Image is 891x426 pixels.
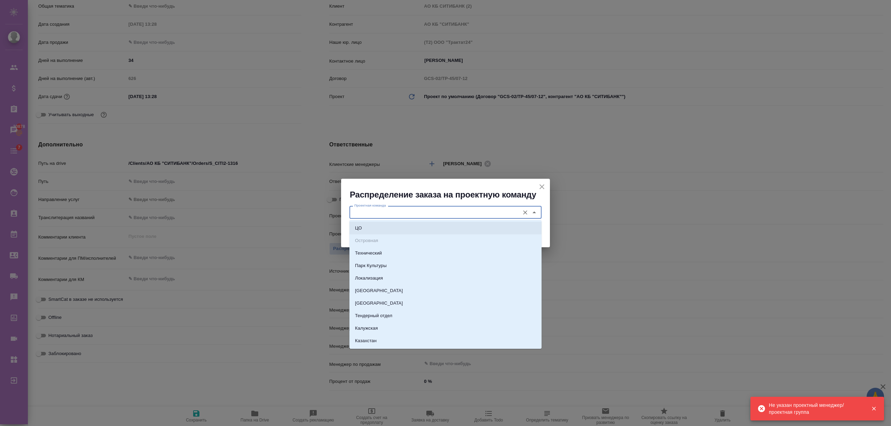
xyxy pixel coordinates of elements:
p: Казахстан [355,337,377,344]
p: Калужская [355,325,378,332]
p: [GEOGRAPHIC_DATA] [355,287,403,294]
h2: Распределение заказа на проектную команду [350,189,550,200]
button: close [537,182,547,192]
button: Закрыть [867,405,881,412]
p: ЦО [355,225,362,232]
p: [GEOGRAPHIC_DATA] [355,300,403,307]
p: Локализация [355,275,383,282]
p: Тендерный отдел [355,312,392,319]
div: Не указан проектный менеджер/проектная группа [769,402,861,416]
p: Технический [355,250,382,257]
button: Close [529,208,539,217]
button: Очистить [520,208,530,217]
p: Парк Культуры [355,262,387,269]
